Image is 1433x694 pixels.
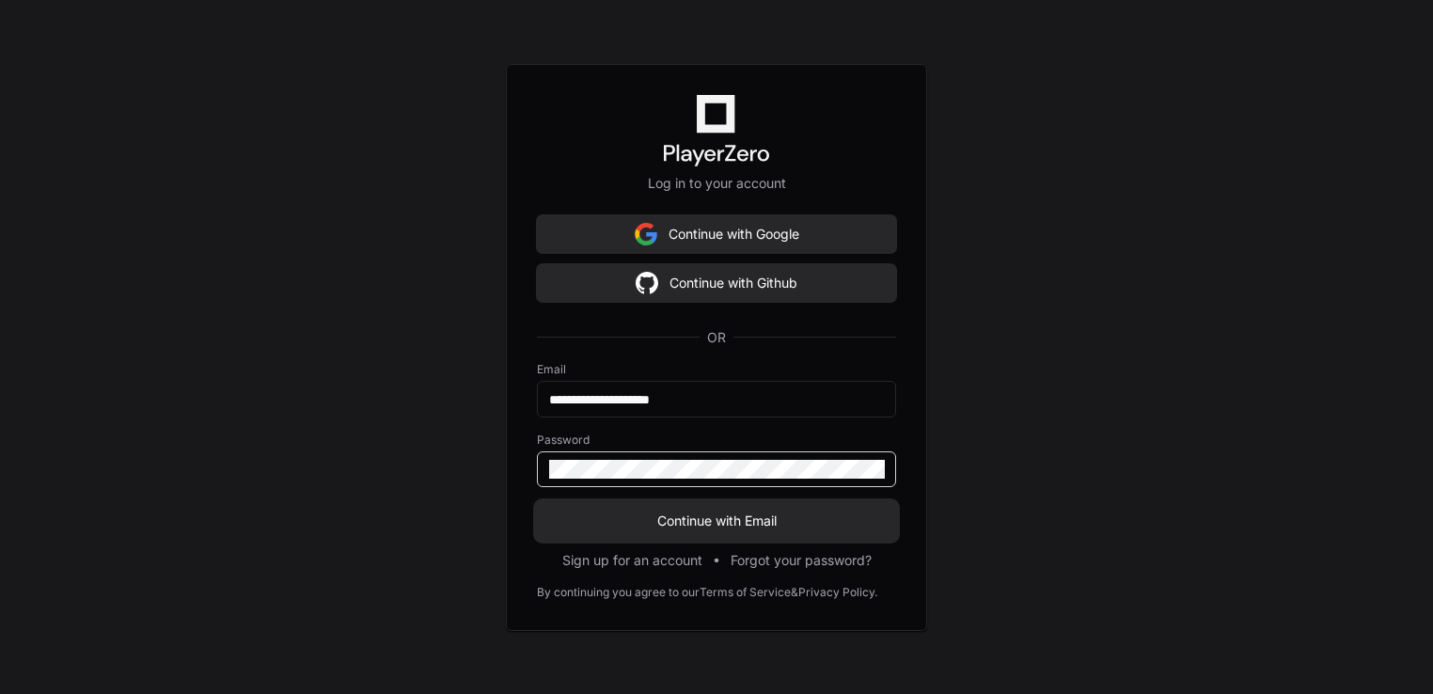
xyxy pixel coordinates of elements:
div: By continuing you agree to our [537,585,700,600]
span: Continue with Email [537,512,896,530]
button: Continue with Email [537,502,896,540]
button: Continue with Google [537,215,896,253]
a: Terms of Service [700,585,791,600]
p: Log in to your account [537,174,896,193]
button: Forgot your password? [731,551,872,570]
div: & [791,585,798,600]
button: Sign up for an account [562,551,702,570]
button: Continue with Github [537,264,896,302]
label: Password [537,433,896,448]
span: OR [700,328,733,347]
img: Sign in with google [635,215,657,253]
label: Email [537,362,896,377]
img: Sign in with google [636,264,658,302]
a: Privacy Policy. [798,585,877,600]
